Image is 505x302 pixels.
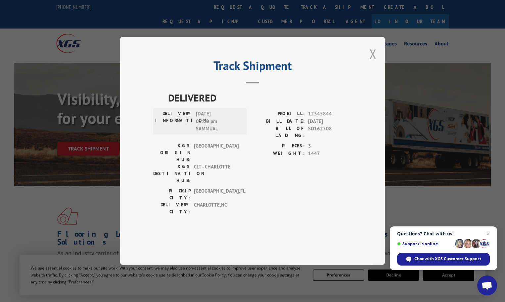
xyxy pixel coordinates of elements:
h2: Track Shipment [153,61,352,74]
span: CLT - CHARLOTTE [194,163,239,184]
span: Questions? Chat with us! [397,231,490,236]
button: Close modal [369,45,377,63]
label: XGS ORIGIN HUB: [153,143,191,163]
span: 1447 [308,150,352,157]
span: 3 [308,143,352,150]
div: Chat with XGS Customer Support [397,253,490,266]
label: PICKUP CITY: [153,188,191,202]
span: [GEOGRAPHIC_DATA] [194,143,239,163]
span: Close chat [484,230,492,238]
span: [GEOGRAPHIC_DATA] , FL [194,188,239,202]
span: DELIVERED [168,91,352,105]
label: DELIVERY INFORMATION: [155,110,193,133]
label: PROBILL: [252,110,305,118]
span: Chat with XGS Customer Support [414,256,481,262]
span: Support is online [397,241,453,246]
span: CHARLOTTE , NC [194,202,239,215]
label: BILL OF LADING: [252,125,305,139]
div: Open chat [477,275,497,295]
span: [DATE] [308,118,352,125]
label: BILL DATE: [252,118,305,125]
label: XGS DESTINATION HUB: [153,163,191,184]
span: 12345844 [308,110,352,118]
span: [DATE] 05:00 pm SAMMUAL [196,110,241,133]
label: DELIVERY CITY: [153,202,191,215]
span: SO162708 [308,125,352,139]
label: PIECES: [252,143,305,150]
label: WEIGHT: [252,150,305,157]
